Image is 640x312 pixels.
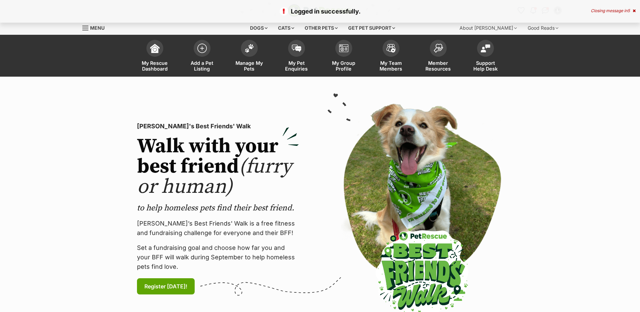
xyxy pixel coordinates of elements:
[523,21,563,35] div: Good Reads
[462,36,509,77] a: Support Help Desk
[343,21,400,35] div: Get pet support
[376,60,406,72] span: My Team Members
[339,44,349,52] img: group-profile-icon-3fa3cf56718a62981997c0bc7e787c4b2cf8bcc04b72c1350f741eb67cf2f40e.svg
[273,36,320,77] a: My Pet Enquiries
[82,21,109,33] a: Menu
[187,60,217,72] span: Add a Pet Listing
[137,243,299,271] p: Set a fundraising goal and choose how far you and your BFF will walk during September to help hom...
[329,60,359,72] span: My Group Profile
[137,154,292,200] span: (furry or human)
[423,60,453,72] span: Member Resources
[386,44,396,53] img: team-members-icon-5396bd8760b3fe7c0b43da4ab00e1e3bb1a5d9ba89233759b79545d2d3fc5d0d.svg
[434,44,443,53] img: member-resources-icon-8e73f808a243e03378d46382f2149f9095a855e16c252ad45f914b54edf8863c.svg
[367,36,415,77] a: My Team Members
[245,21,272,35] div: Dogs
[481,44,490,52] img: help-desk-icon-fdf02630f3aa405de69fd3d07c3f3aa587a6932b1a1747fa1d2bba05be0121f9.svg
[292,45,301,52] img: pet-enquiries-icon-7e3ad2cf08bfb03b45e93fb7055b45f3efa6380592205ae92323e6603595dc1f.svg
[140,60,170,72] span: My Rescue Dashboard
[415,36,462,77] a: Member Resources
[144,282,187,290] span: Register [DATE]!
[470,60,501,72] span: Support Help Desk
[245,44,254,53] img: manage-my-pets-icon-02211641906a0b7f246fdf0571729dbe1e7629f14944591b6c1af311fb30b64b.svg
[131,36,178,77] a: My Rescue Dashboard
[234,60,265,72] span: Manage My Pets
[150,44,160,53] img: dashboard-icon-eb2f2d2d3e046f16d808141f083e7271f6b2e854fb5c12c21221c1fb7104beca.svg
[320,36,367,77] a: My Group Profile
[137,122,299,131] p: [PERSON_NAME]'s Best Friends' Walk
[273,21,299,35] div: Cats
[455,21,522,35] div: About [PERSON_NAME]
[281,60,312,72] span: My Pet Enquiries
[300,21,342,35] div: Other pets
[137,203,299,213] p: to help homeless pets find their best friend.
[137,136,299,197] h2: Walk with your best friend
[137,278,195,294] a: Register [DATE]!
[178,36,226,77] a: Add a Pet Listing
[137,219,299,238] p: [PERSON_NAME]’s Best Friends' Walk is a free fitness and fundraising challenge for everyone and t...
[226,36,273,77] a: Manage My Pets
[197,44,207,53] img: add-pet-listing-icon-0afa8454b4691262ce3f59096e99ab1cd57d4a30225e0717b998d2c9b9846f56.svg
[90,25,105,31] span: Menu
